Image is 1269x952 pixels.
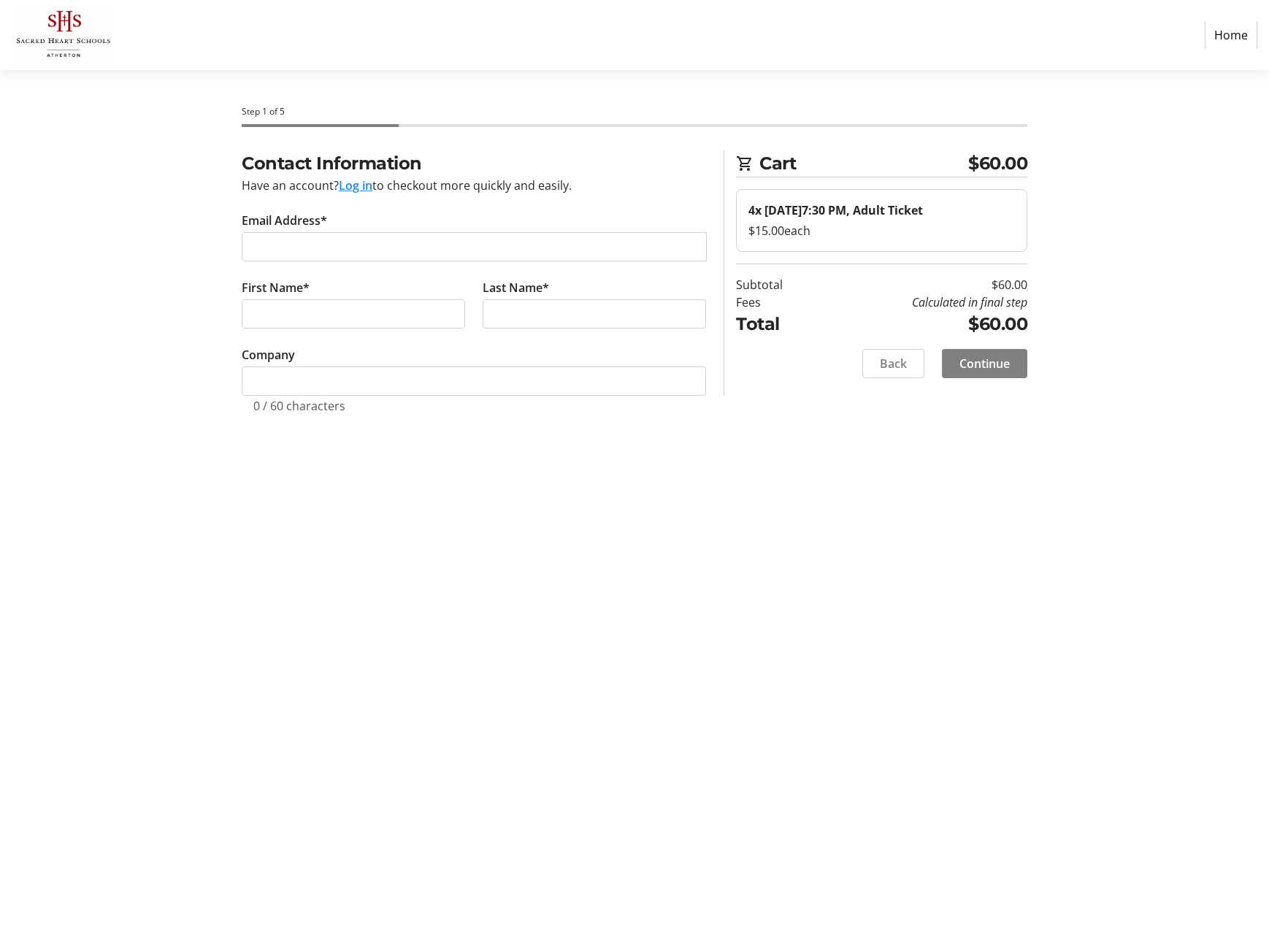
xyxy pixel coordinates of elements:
label: Last Name* [483,279,549,296]
tr-character-limit: 0 / 60 characters [253,398,345,414]
div: Step 1 of 5 [242,105,1027,118]
td: Total [736,311,820,337]
span: Continue [959,355,1010,372]
img: Sacred Heart Schools, Atherton's Logo [12,6,115,64]
label: Company [242,346,295,364]
button: Continue [942,349,1027,378]
span: Back [880,355,907,372]
td: Fees [736,293,820,311]
h2: Contact Information [242,150,706,177]
strong: 4x [DATE]7:30 PM, Adult Ticket [748,202,923,218]
div: $15.00 each [748,222,1015,239]
button: Log in [339,177,372,194]
td: $60.00 [820,311,1027,337]
button: Back [862,349,924,378]
td: $60.00 [820,276,1027,293]
a: Home [1205,21,1257,49]
div: Have an account? to checkout more quickly and easily. [242,177,706,194]
td: Subtotal [736,276,820,293]
label: First Name* [242,279,310,296]
label: Email Address* [242,212,327,229]
td: Calculated in final step [820,293,1027,311]
span: $60.00 [968,150,1027,177]
span: Cart [759,150,968,177]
